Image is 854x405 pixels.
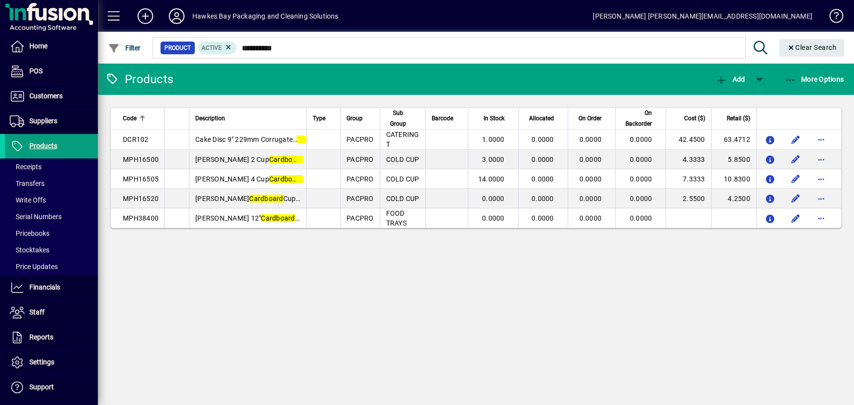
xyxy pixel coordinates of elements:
[5,192,98,208] a: Write Offs
[713,70,747,88] button: Add
[578,113,601,124] span: On Order
[630,214,652,222] span: 0.0000
[5,242,98,258] a: Stocktakes
[432,113,453,124] span: Barcode
[123,113,159,124] div: Code
[130,7,161,25] button: Add
[5,34,98,59] a: Home
[813,171,829,187] button: More options
[711,150,756,169] td: 5.8500
[192,8,339,24] div: Hawkes Bay Packaging and Cleaning Solutions
[29,142,57,150] span: Products
[269,156,303,163] em: Cardboard
[108,44,141,52] span: Filter
[531,156,554,163] span: 0.0000
[782,70,847,88] button: More Options
[432,113,462,124] div: Barcode
[195,195,386,202] span: [PERSON_NAME] Cup Holder Sleeves 12oz 100slve
[788,152,804,167] button: Edit
[346,214,374,222] span: PACPRO
[123,195,159,202] span: MPH16520
[531,214,554,222] span: 0.0000
[29,67,43,75] span: POS
[10,196,46,204] span: Write Offs
[386,108,411,129] span: Sub Group
[484,113,505,124] span: In Stock
[684,113,705,124] span: Cost ($)
[123,214,159,222] span: MPH38400
[386,131,419,148] span: CATERING T
[579,175,602,183] span: 0.0000
[482,135,505,143] span: 1.0000
[313,113,334,124] div: Type
[10,263,58,270] span: Price Updates
[5,300,98,325] a: Staff
[5,158,98,175] a: Receipts
[261,214,295,222] em: Cardboard
[788,171,804,187] button: Edit
[29,92,63,100] span: Customers
[10,229,49,237] span: Pricebooks
[813,191,829,206] button: More options
[161,7,192,25] button: Profile
[29,333,53,341] span: Reports
[666,189,711,208] td: 2.5500
[29,308,45,316] span: Staff
[198,42,237,54] mat-chip: Activation Status: Active
[711,189,756,208] td: 4.2500
[123,156,159,163] span: MPH16500
[622,108,652,129] span: On Backorder
[788,210,804,226] button: Edit
[529,113,554,124] span: Allocated
[666,150,711,169] td: 4.3333
[313,113,325,124] span: Type
[195,214,381,222] span: [PERSON_NAME] 12" Pizza Box (50) 12 inch wide
[788,132,804,147] button: Edit
[630,135,652,143] span: 0.0000
[5,84,98,109] a: Customers
[531,175,554,183] span: 0.0000
[5,350,98,375] a: Settings
[105,71,173,87] div: Products
[716,75,745,83] span: Add
[123,113,137,124] span: Code
[10,213,62,221] span: Serial Numbers
[822,2,842,34] a: Knowledge Base
[813,152,829,167] button: More options
[29,283,60,291] span: Financials
[5,208,98,225] a: Serial Numbers
[195,113,225,124] span: Description
[29,383,54,391] span: Support
[386,156,419,163] span: COLD CUP
[482,195,505,202] span: 0.0000
[346,195,374,202] span: PACPRO
[579,214,602,222] span: 0.0000
[785,75,844,83] span: More Options
[531,195,554,202] span: 0.0000
[195,113,300,124] div: Description
[249,195,283,202] em: Cardboard
[788,191,804,206] button: Edit
[630,195,652,202] span: 0.0000
[478,175,505,183] span: 14.0000
[164,43,191,53] span: Product
[666,169,711,189] td: 7.3333
[195,175,360,183] span: [PERSON_NAME] 4 Cup Cup Holder 50slve
[5,258,98,275] a: Price Updates
[346,113,374,124] div: Group
[579,156,602,163] span: 0.0000
[386,108,419,129] div: Sub Group
[10,180,45,187] span: Transfers
[10,163,42,171] span: Receipts
[574,113,610,124] div: On Order
[579,135,602,143] span: 0.0000
[5,375,98,400] a: Support
[711,130,756,150] td: 63.4712
[622,108,661,129] div: On Backorder
[5,109,98,134] a: Suppliers
[727,113,750,124] span: Retail ($)
[525,113,563,124] div: Allocated
[29,358,54,366] span: Settings
[195,156,360,163] span: [PERSON_NAME] 2 Cup Cup Holder 50slve
[29,117,57,125] span: Suppliers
